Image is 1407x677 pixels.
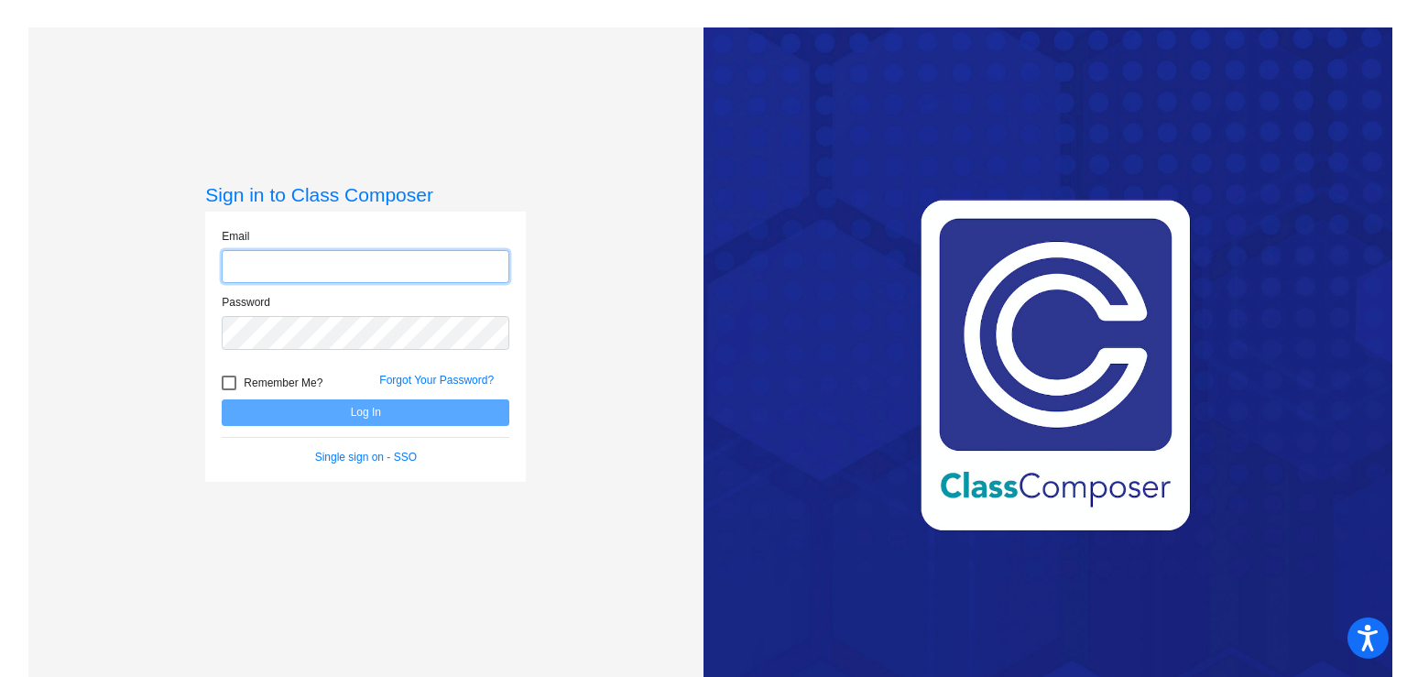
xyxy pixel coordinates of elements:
[244,372,322,394] span: Remember Me?
[222,228,249,245] label: Email
[222,294,270,311] label: Password
[379,374,494,387] a: Forgot Your Password?
[315,451,417,464] a: Single sign on - SSO
[222,399,509,426] button: Log In
[205,183,526,206] h3: Sign in to Class Composer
